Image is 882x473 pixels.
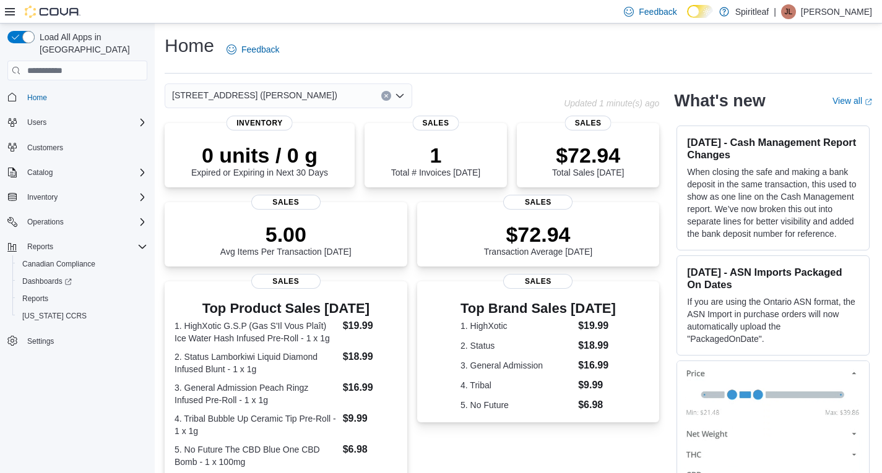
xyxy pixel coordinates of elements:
button: Inventory [2,189,152,206]
span: Sales [251,274,321,289]
h3: Top Product Sales [DATE] [175,301,397,316]
span: Load All Apps in [GEOGRAPHIC_DATA] [35,31,147,56]
button: Canadian Compliance [12,255,152,273]
button: Home [2,88,152,106]
span: Sales [565,116,612,130]
button: Inventory [22,190,63,205]
button: [US_STATE] CCRS [12,307,152,325]
dd: $18.99 [578,338,616,353]
h3: [DATE] - Cash Management Report Changes [687,136,859,161]
span: Settings [22,333,147,349]
p: When closing the safe and making a bank deposit in the same transaction, this used to show as one... [687,166,859,240]
dt: 1. HighXotic G.S.P (Gas S'Il Vous Plaît) Ice Water Hash Infused Pre-Roll - 1 x 1g [175,320,338,344]
span: Customers [22,140,147,155]
span: Users [22,115,147,130]
span: Canadian Compliance [22,259,95,269]
button: Operations [2,213,152,231]
a: Dashboards [17,274,77,289]
dt: 3. General Admission [460,359,573,372]
a: Customers [22,140,68,155]
a: Home [22,90,52,105]
button: Customers [2,138,152,156]
span: Inventory [227,116,293,130]
nav: Complex example [7,83,147,382]
button: Clear input [381,91,391,101]
button: Reports [12,290,152,307]
button: Operations [22,215,69,229]
div: Expired or Expiring in Next 30 Days [191,143,328,177]
span: Catalog [27,168,53,177]
span: Dashboards [17,274,147,289]
span: Operations [22,215,147,229]
span: Inventory [27,192,58,202]
div: Jasper L [781,4,796,19]
span: Feedback [639,6,677,18]
div: Total # Invoices [DATE] [391,143,480,177]
span: Reports [17,291,147,306]
a: [US_STATE] CCRS [17,309,92,323]
h1: Home [165,33,214,58]
span: Catalog [22,165,147,180]
span: Users [27,117,46,127]
span: Reports [22,239,147,254]
span: Operations [27,217,64,227]
p: 1 [391,143,480,168]
button: Reports [22,239,58,254]
span: Customers [27,143,63,153]
span: Feedback [241,43,279,56]
dt: 5. No Future The CBD Blue One CBD Bomb - 1 x 100mg [175,443,338,468]
p: If you are using the Ontario ASN format, the ASN Import in purchase orders will now automatically... [687,296,859,345]
dd: $6.98 [343,442,397,457]
dd: $9.99 [343,411,397,426]
dd: $16.99 [578,358,616,373]
dt: 2. Status Lamborkiwi Liquid Diamond Infused Blunt - 1 x 1g [175,351,338,375]
span: Canadian Compliance [17,257,147,271]
a: Settings [22,334,59,349]
span: Home [27,93,47,103]
dd: $9.99 [578,378,616,393]
dt: 4. Tribal Bubble Up Ceramic Tip Pre-Roll - 1 x 1g [175,412,338,437]
span: Home [22,89,147,104]
dd: $16.99 [343,380,397,395]
span: Sales [413,116,459,130]
a: Canadian Compliance [17,257,100,271]
button: Users [2,114,152,131]
button: Users [22,115,51,130]
a: Dashboards [12,273,152,290]
button: Settings [2,332,152,350]
span: Washington CCRS [17,309,147,323]
span: Dashboards [22,276,72,286]
span: [US_STATE] CCRS [22,311,87,321]
span: Sales [503,274,573,289]
div: Total Sales [DATE] [552,143,624,177]
span: Reports [27,242,53,252]
span: Sales [251,195,321,210]
p: | [774,4,776,19]
a: Reports [17,291,53,306]
span: Reports [22,294,48,304]
svg: External link [865,98,872,106]
dt: 3. General Admission Peach Ringz Infused Pre-Roll - 1 x 1g [175,381,338,406]
p: [PERSON_NAME] [801,4,872,19]
div: Avg Items Per Transaction [DATE] [220,222,352,257]
input: Dark Mode [687,5,713,18]
dt: 5. No Future [460,399,573,411]
button: Catalog [2,164,152,181]
dd: $6.98 [578,398,616,412]
button: Reports [2,238,152,255]
h3: Top Brand Sales [DATE] [460,301,616,316]
a: Feedback [222,37,284,62]
button: Open list of options [395,91,405,101]
span: JL [785,4,793,19]
dt: 1. HighXotic [460,320,573,332]
dt: 4. Tribal [460,379,573,391]
p: 5.00 [220,222,352,247]
h2: What's new [674,91,765,111]
img: Cova [25,6,80,18]
a: View allExternal link [832,96,872,106]
dd: $19.99 [578,318,616,333]
p: $72.94 [484,222,593,247]
span: [STREET_ADDRESS] ([PERSON_NAME]) [172,88,337,103]
dd: $19.99 [343,318,397,333]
